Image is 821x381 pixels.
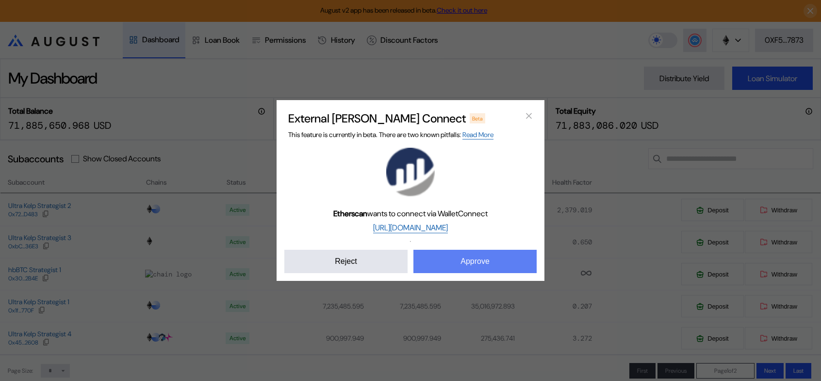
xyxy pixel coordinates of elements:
[333,208,367,219] b: Etherscan
[284,250,408,273] button: Reject
[288,130,493,139] span: This feature is currently in beta. There are two known pitfalls:
[373,223,448,233] a: [URL][DOMAIN_NAME]
[288,111,466,126] h2: External [PERSON_NAME] Connect
[521,108,537,123] button: close modal
[413,250,537,273] button: Approve
[462,130,493,139] a: Read More
[470,113,485,123] div: Beta
[333,208,488,219] span: wants to connect via WalletConnect
[386,148,435,196] img: Etherscan logo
